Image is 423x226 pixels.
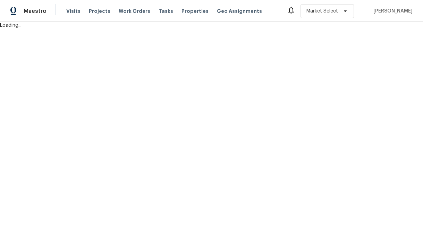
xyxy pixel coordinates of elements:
span: Market Select [306,8,338,15]
span: Work Orders [119,8,150,15]
span: Visits [66,8,81,15]
span: Tasks [159,9,173,14]
span: Properties [181,8,209,15]
span: Geo Assignments [217,8,262,15]
span: Maestro [24,8,46,15]
span: [PERSON_NAME] [371,8,413,15]
span: Projects [89,8,110,15]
